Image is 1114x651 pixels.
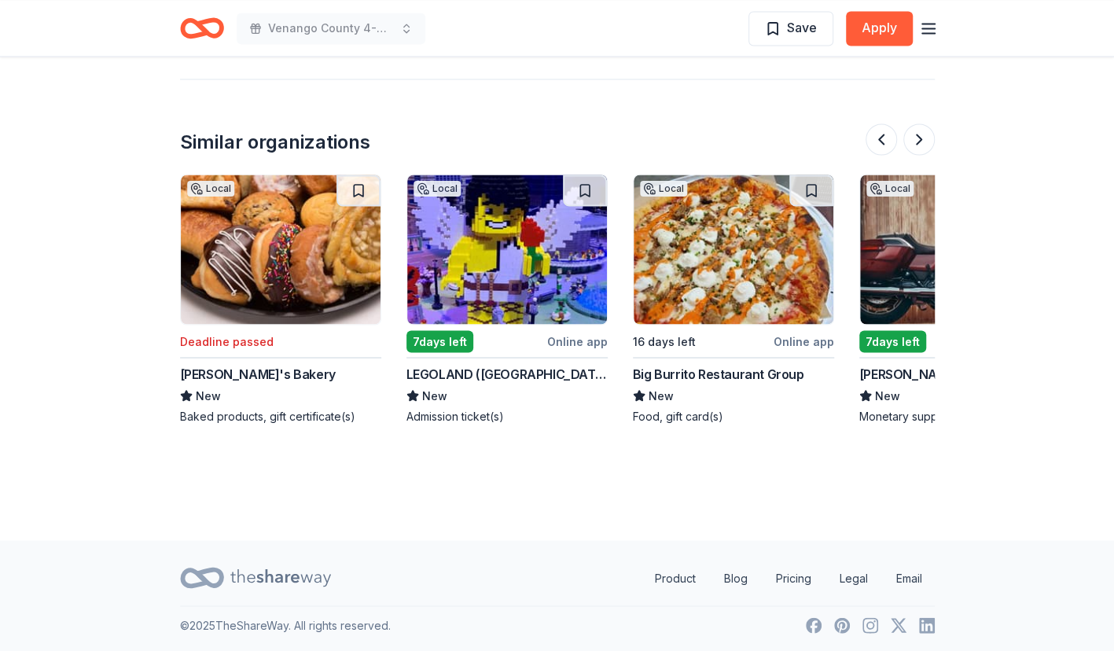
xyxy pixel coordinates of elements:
span: Venango County 4-H Auction [268,19,394,38]
img: Image for Tiffany's Bakery [181,175,381,324]
div: Similar organizations [180,130,370,155]
p: © 2025 TheShareWay. All rights reserved. [180,616,391,634]
span: New [649,386,674,405]
div: Local [187,181,234,197]
a: Image for Tiffany's BakeryLocalDeadline passed[PERSON_NAME]'s BakeryNewBaked products, gift certi... [180,174,381,424]
div: Local [866,181,914,197]
a: Blog [711,562,760,594]
div: LEGOLAND ([GEOGRAPHIC_DATA]) [406,364,608,383]
div: Online app [774,331,834,351]
div: Food, gift card(s) [633,408,834,424]
div: [PERSON_NAME] Cycle Sales [859,364,1031,383]
div: Deadline passed [180,332,274,351]
span: New [196,386,221,405]
nav: quick links [642,562,935,594]
div: Online app [547,331,608,351]
div: Baked products, gift certificate(s) [180,408,381,424]
span: New [875,386,900,405]
div: 7 days left [859,330,926,352]
button: Apply [846,11,913,46]
div: 7 days left [406,330,473,352]
a: Image for McMahon's Cycle SalesLocal7days left[PERSON_NAME] Cycle SalesNewMonetary support, merch... [859,174,1061,424]
div: 16 days left [633,332,696,351]
div: Local [640,181,687,197]
span: New [422,386,447,405]
img: Image for LEGOLAND (Philadelphia) [407,175,607,324]
div: Big Burrito Restaurant Group [633,364,804,383]
a: Image for Big Burrito Restaurant GroupLocal16 days leftOnline appBig Burrito Restaurant GroupNewF... [633,174,834,424]
a: Legal [827,562,881,594]
a: Product [642,562,708,594]
a: Image for LEGOLAND (Philadelphia)Local7days leftOnline appLEGOLAND ([GEOGRAPHIC_DATA])NewAdmissio... [406,174,608,424]
button: Venango County 4-H Auction [237,13,425,44]
div: [PERSON_NAME]'s Bakery [180,364,336,383]
a: Pricing [763,562,824,594]
span: Save [787,17,817,38]
button: Save [748,11,833,46]
a: Email [884,562,935,594]
img: Image for Big Burrito Restaurant Group [634,175,833,324]
img: Image for McMahon's Cycle Sales [860,175,1060,324]
div: Monetary support, merchandise [859,408,1061,424]
a: Home [180,9,224,46]
div: Local [414,181,461,197]
div: Admission ticket(s) [406,408,608,424]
